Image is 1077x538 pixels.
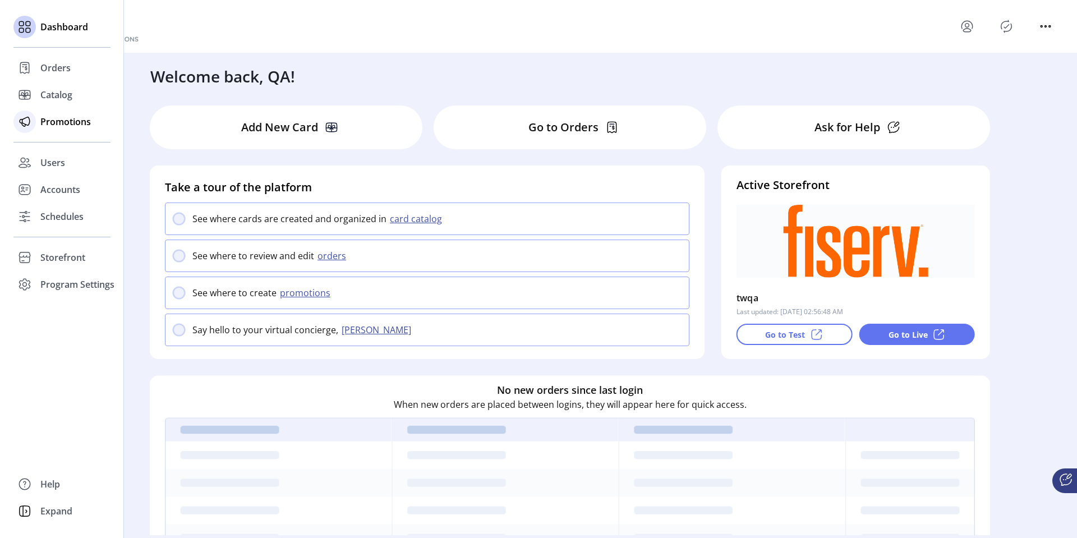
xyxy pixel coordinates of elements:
[165,179,689,196] h4: Take a tour of the platform
[394,398,747,411] p: When new orders are placed between logins, they will appear here for quick access.
[889,329,928,341] p: Go to Live
[737,307,843,317] p: Last updated: [DATE] 02:56:48 AM
[338,323,418,337] button: [PERSON_NAME]
[192,212,386,226] p: See where cards are created and organized in
[737,177,975,194] h4: Active Storefront
[40,115,91,128] span: Promotions
[386,212,449,226] button: card catalog
[997,17,1015,35] button: Publisher Panel
[40,61,71,75] span: Orders
[150,65,295,88] h3: Welcome back, QA!
[40,278,114,291] span: Program Settings
[192,249,314,263] p: See where to review and edit
[40,20,88,34] span: Dashboard
[40,88,72,102] span: Catalog
[497,383,643,398] h6: No new orders since last login
[737,289,759,307] p: twqa
[814,119,880,136] p: Ask for Help
[192,323,338,337] p: Say hello to your virtual concierge,
[40,504,72,518] span: Expand
[277,286,337,300] button: promotions
[40,251,85,264] span: Storefront
[1037,17,1055,35] button: menu
[958,17,976,35] button: menu
[40,156,65,169] span: Users
[40,183,80,196] span: Accounts
[241,119,318,136] p: Add New Card
[40,477,60,491] span: Help
[192,286,277,300] p: See where to create
[528,119,599,136] p: Go to Orders
[765,329,805,341] p: Go to Test
[40,210,84,223] span: Schedules
[314,249,353,263] button: orders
